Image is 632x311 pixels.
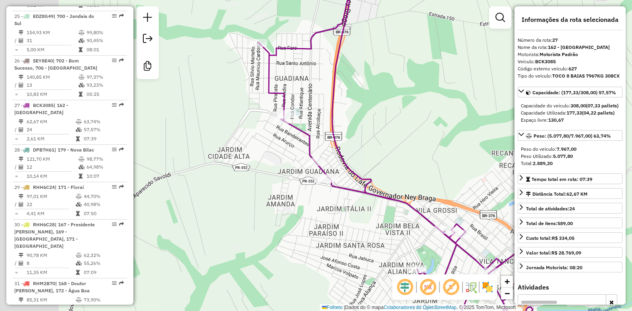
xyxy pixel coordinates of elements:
[518,51,578,57] font: Motorista:
[26,172,78,180] td: 10,14 KM
[86,73,124,81] td: 97,37%
[518,284,622,291] h4: Atividades
[14,37,18,45] td: /
[26,126,75,134] td: 24
[14,268,18,276] td: =
[548,44,610,50] strong: 162 - [GEOGRAPHIC_DATA]
[322,305,343,310] a: Folheto
[518,142,622,170] div: Peso: (5.077,80/7.967,00) 63,74%
[582,110,615,116] strong: (04,22 pallets)
[26,135,75,143] td: 2,61 KM
[481,281,494,294] img: Exibir/Ocultar setores
[14,126,18,134] td: /
[14,13,94,26] span: | 700 - Jandaia do Sul
[79,47,83,52] i: Tempo total em rota
[26,268,75,276] td: 11,35 KM
[568,66,577,72] strong: 627
[551,250,581,256] strong: R$ 28.769,09
[79,174,83,179] i: Tempo total em rota
[14,210,18,218] td: =
[14,280,23,286] font: 31 -
[79,165,85,169] i: % de utilização da cubagem
[33,13,54,19] span: EDZ8G49
[119,185,124,189] em: Rota exportada
[76,253,82,258] i: % de utilização do peso
[26,46,78,54] td: 5,00 KM
[140,10,156,27] a: Nova sessão e pesquisa
[26,259,75,267] td: 8
[19,202,23,207] i: Total de Atividades
[26,296,75,304] td: 85,31 KM
[14,222,23,227] font: 30 -
[119,281,124,286] em: Rota exportada
[19,75,23,80] i: Distância Total
[84,126,100,132] font: 57,57%
[526,249,581,257] div: Valor total:
[383,305,456,310] a: Colaboradores do OpenStreetMap
[14,81,18,89] td: /
[518,58,556,64] font: Veículo:
[14,259,18,267] td: /
[19,194,23,199] i: Distância Total
[86,155,124,163] td: 98,77%
[441,278,461,297] span: Exibir rótulo
[518,72,622,80] div: Tipo do veículo:
[14,184,23,190] font: 29 -
[33,102,54,108] span: BCK3085
[79,157,85,161] i: % de utilização do peso
[518,130,622,141] a: Peso: (5.077,80/7.967,00) 63,74%
[26,37,78,45] td: 31
[557,146,576,152] strong: 7.967,00
[14,135,18,143] td: =
[87,164,103,170] font: 64,98%
[119,58,124,63] em: Rota exportada
[76,270,80,275] i: Tempo total em rota
[119,103,124,107] em: Rota exportada
[33,222,55,227] span: RHH6C28
[84,260,100,266] font: 55,26%
[14,172,18,180] td: =
[112,103,117,107] em: Opções
[112,185,117,189] em: Opções
[521,110,615,116] font: Capacidade Utilizada:
[83,296,123,304] td: 73,90%
[19,30,23,35] i: Distância Total
[518,262,622,272] a: Jornada Motorista: 08:20
[86,46,124,54] td: 08:01
[79,83,85,87] i: % de utilização da cubagem
[14,102,23,108] font: 27 -
[54,147,94,153] span: | 179 - Nova Bilac
[76,261,82,266] i: % de utilização da cubagem
[14,163,18,171] td: /
[19,297,23,302] i: Distância Total
[518,37,622,44] div: Número da rota:
[566,110,582,116] strong: 177,33
[501,276,513,288] a: Ampliar
[526,206,575,212] span: Total de atividades:
[526,220,573,227] div: Total de itens:
[14,58,23,64] font: 26 -
[521,103,619,109] font: Capacidade do veículo:
[14,13,23,19] font: 25 -
[505,288,510,298] span: −
[569,206,575,212] strong: 24
[570,103,586,109] strong: 308,00
[86,29,124,37] td: 99,80%
[540,51,578,57] strong: Motorista Padrão
[19,261,23,266] i: Total de Atividades
[79,92,83,97] i: Tempo total em rota
[535,58,556,64] strong: BCK3085
[19,119,23,124] i: Distância Total
[586,103,619,109] strong: (07,33 pallets)
[26,81,78,89] td: 13
[86,172,124,180] td: 10:07
[83,268,123,276] td: 07:09
[76,119,82,124] i: % de utilização do peso
[534,133,611,139] span: Peso: (5.077,80/7.967,00) 63,74%
[86,90,124,98] td: 05:25
[33,280,55,286] span: RHM2B70
[79,75,85,80] i: % de utilização do peso
[83,135,123,143] td: 07:39
[55,184,84,190] span: | 171 - Floraí
[464,281,477,294] img: Fluxo de ruas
